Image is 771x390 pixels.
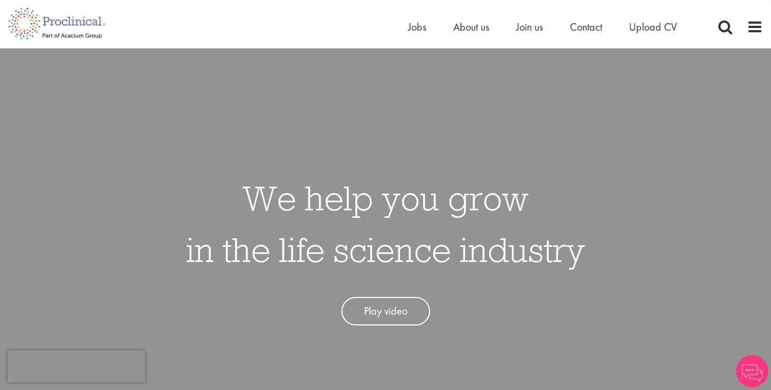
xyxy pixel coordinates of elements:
img: Chatbot [736,355,768,387]
h1: We help you grow in the life science industry [186,172,585,275]
a: Join us [516,20,543,34]
a: Upload CV [629,20,677,34]
a: Jobs [408,20,426,34]
a: About us [453,20,489,34]
a: Contact [570,20,602,34]
a: Play video [341,297,430,325]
